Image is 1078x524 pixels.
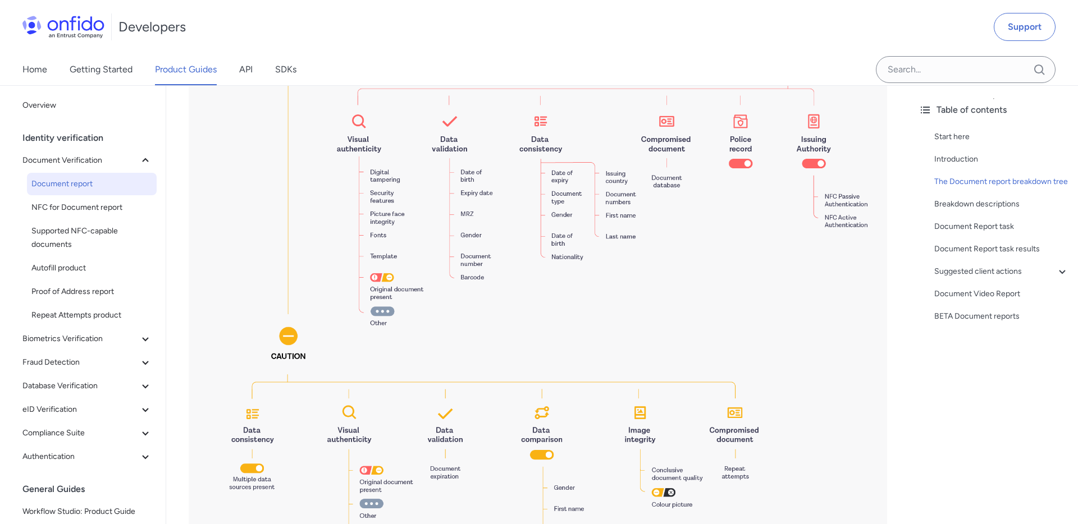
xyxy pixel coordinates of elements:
img: Onfido Logo [22,16,104,38]
a: Home [22,54,47,85]
button: Compliance Suite [18,422,157,444]
a: BETA Document reports [934,310,1069,323]
a: SDKs [275,54,296,85]
span: NFC for Document report [31,201,152,214]
span: Compliance Suite [22,426,139,440]
button: Database Verification [18,375,157,397]
a: Workflow Studio: Product Guide [18,500,157,523]
span: Autofill product [31,261,152,275]
a: Repeat Attempts product [27,304,157,327]
span: eID Verification [22,403,139,416]
button: Biometrics Verification [18,328,157,350]
a: Supported NFC-capable documents [27,220,157,256]
a: Getting Started [70,54,133,85]
a: Document Video Report [934,287,1069,301]
input: Onfido search input field [876,56,1056,83]
span: Supported NFC-capable documents [31,224,152,251]
span: Document Verification [22,154,139,167]
span: Overview [22,99,152,112]
a: API [239,54,253,85]
span: Authentication [22,450,139,463]
a: The Document report breakdown tree [934,175,1069,189]
a: Document Report task [934,220,1069,233]
a: NFC for Document report [27,196,157,219]
button: Document Verification [18,149,157,172]
button: Authentication [18,445,157,468]
a: Proof of Address report [27,281,157,303]
a: Document Report task results [934,242,1069,256]
span: Workflow Studio: Product Guide [22,505,152,518]
div: General Guides [22,478,161,500]
a: Start here [934,130,1069,144]
span: Repeat Attempts product [31,309,152,322]
a: Breakdown descriptions [934,197,1069,211]
div: Identity verification [22,127,161,149]
span: Proof of Address report [31,285,152,298]
h1: Developers [118,18,186,36]
span: Biometrics Verification [22,332,139,346]
button: eID Verification [18,398,157,421]
a: Document report [27,173,157,195]
span: Fraud Detection [22,356,139,369]
a: Introduction [934,153,1069,166]
a: Autofill product [27,257,157,279]
div: Table of contents [919,103,1069,117]
a: Suggested client actions [934,265,1069,278]
button: Fraud Detection [18,351,157,374]
a: Support [994,13,1056,41]
span: Document report [31,177,152,191]
span: Database Verification [22,379,139,393]
a: Overview [18,94,157,117]
a: Product Guides [155,54,217,85]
